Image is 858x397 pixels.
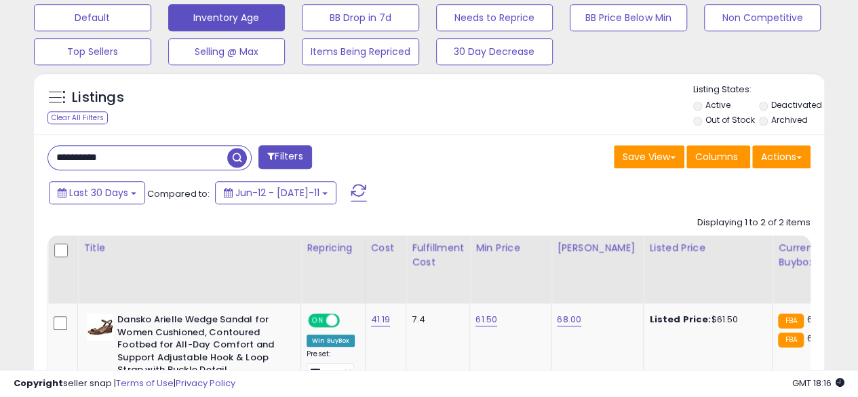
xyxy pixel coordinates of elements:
[475,313,497,326] a: 61.50
[307,349,355,380] div: Preset:
[371,241,401,255] div: Cost
[778,314,803,328] small: FBA
[436,38,553,65] button: 30 Day Decrease
[258,145,311,169] button: Filters
[49,181,145,204] button: Last 30 Days
[302,38,419,65] button: Items Being Repriced
[752,145,811,168] button: Actions
[436,4,553,31] button: Needs to Reprice
[475,241,545,255] div: Min Price
[649,314,762,326] div: $61.50
[614,145,684,168] button: Save View
[309,315,326,326] span: ON
[14,377,235,390] div: seller snap | |
[557,241,638,255] div: [PERSON_NAME]
[34,38,151,65] button: Top Sellers
[807,313,818,326] span: 63
[771,99,822,111] label: Deactivated
[649,241,766,255] div: Listed Price
[147,187,210,200] span: Compared to:
[771,114,808,126] label: Archived
[695,150,738,164] span: Columns
[34,4,151,31] button: Default
[338,315,359,326] span: OFF
[302,4,419,31] button: BB Drop in 7d
[807,332,829,345] span: 65.16
[371,313,391,326] a: 41.19
[705,114,754,126] label: Out of Stock
[168,4,286,31] button: Inventory Age
[693,83,824,96] p: Listing States:
[307,241,359,255] div: Repricing
[168,38,286,65] button: Selling @ Max
[72,88,124,107] h5: Listings
[778,241,848,269] div: Current Buybox Price
[307,335,355,347] div: Win BuyBox
[47,111,108,124] div: Clear All Filters
[649,313,711,326] b: Listed Price:
[14,377,63,390] strong: Copyright
[69,186,128,200] span: Last 30 Days
[705,99,730,111] label: Active
[778,333,803,347] small: FBA
[83,241,295,255] div: Title
[704,4,821,31] button: Non Competitive
[697,216,811,229] div: Displaying 1 to 2 of 2 items
[686,145,750,168] button: Columns
[570,4,687,31] button: BB Price Below Min
[412,241,464,269] div: Fulfillment Cost
[215,181,336,204] button: Jun-12 - [DATE]-11
[557,313,581,326] a: 68.00
[412,314,459,326] div: 7.4
[792,377,844,390] span: 2025-08-11 18:16 GMT
[116,377,174,390] a: Terms of Use
[235,186,319,200] span: Jun-12 - [DATE]-11
[176,377,235,390] a: Privacy Policy
[87,314,114,341] img: 31RV7T4PLZL._SL40_.jpg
